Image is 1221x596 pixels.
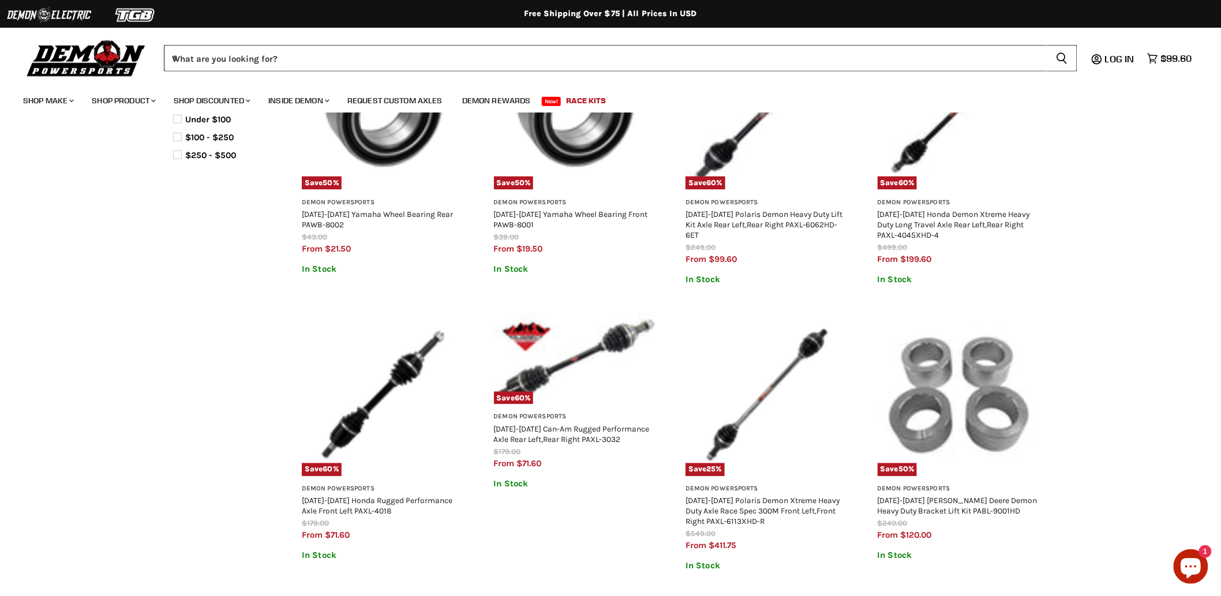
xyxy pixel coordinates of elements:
[494,209,648,229] a: [DATE]-[DATE] Yamaha Wheel Bearing Front PAWB-8001
[14,84,1189,113] ul: Main menu
[686,530,716,538] span: $549.00
[494,233,519,241] span: $39.00
[1170,549,1212,587] inbox-online-store-chat: Shopify online store chat
[149,9,1072,19] div: Free Shipping Over $75 | All Prices In USD
[686,485,849,494] h3: Demon Powersports
[14,89,81,113] a: Shop Make
[302,264,465,274] p: In Stock
[878,530,898,541] span: from
[1161,53,1192,64] span: $99.60
[686,275,849,284] p: In Stock
[878,485,1041,494] h3: Demon Powersports
[302,496,452,516] a: [DATE]-[DATE] Honda Rugged Performance Axle Front Left PAXL-4018
[164,45,1077,72] form: Product
[878,463,917,476] span: Save %
[709,541,736,551] span: $411.75
[515,178,525,187] span: 50
[517,243,543,254] span: $19.50
[494,264,657,274] p: In Stock
[558,89,615,113] a: Race Kits
[878,496,1038,516] a: [DATE]-[DATE] [PERSON_NAME] Deere Demon Heavy Duty Bracket Lift Kit PABL-9001HD
[898,465,908,474] span: 50
[494,392,534,404] span: Save %
[878,313,1041,477] img: 2018-2024 John Deere Demon Heavy Duty Bracket Lift Kit PABL-9001HD
[494,243,515,254] span: from
[878,243,908,252] span: $499.00
[494,479,657,489] p: In Stock
[260,89,336,113] a: Inside Demon
[165,89,257,113] a: Shop Discounted
[185,114,231,125] span: Under $100
[878,313,1041,477] a: 2018-2024 John Deere Demon Heavy Duty Bracket Lift Kit PABL-9001HDSave50%
[878,254,898,264] span: from
[878,551,1041,561] p: In Stock
[494,313,657,404] img: 2016-2020 Can-Am Rugged Performance Axle Rear Left,Rear Right PAXL-3032
[515,393,525,402] span: 60
[686,561,849,571] p: In Stock
[302,463,342,476] span: Save %
[494,313,657,404] a: 2016-2020 Can-Am Rugged Performance Axle Rear Left,Rear Right PAXL-3032Save60%
[1105,53,1134,65] span: Log in
[302,209,453,229] a: [DATE]-[DATE] Yamaha Wheel Bearing Rear PAWB-8002
[878,519,908,528] span: $240.00
[1100,54,1141,64] a: Log in
[494,413,657,422] h3: Demon Powersports
[302,177,342,189] span: Save %
[878,275,1041,284] p: In Stock
[517,459,542,469] span: $71.60
[302,313,465,477] img: 2014-2018 Honda Rugged Performance Axle Front Left PAXL-4018
[901,254,932,264] span: $199.60
[898,178,908,187] span: 60
[1141,50,1198,67] a: $99.60
[686,496,840,526] a: [DATE]-[DATE] Polaris Demon Xtreme Heavy Duty Axle Race Spec 300M Front Left,Front Right PAXL-611...
[686,463,725,476] span: Save %
[707,178,717,187] span: 60
[686,209,842,239] a: [DATE]-[DATE] Polaris Demon Heavy Duty Lift Kit Axle Rear Left,Rear Right PAXL-6062HD-6ET
[185,132,234,143] span: $100 - $250
[494,177,534,189] span: Save %
[302,551,465,561] p: In Stock
[707,465,716,474] span: 25
[185,150,236,160] span: $250 - $500
[302,485,465,494] h3: Demon Powersports
[686,177,725,189] span: Save %
[709,254,737,264] span: $99.60
[494,198,657,207] h3: Demon Powersports
[302,198,465,207] h3: Demon Powersports
[23,38,149,78] img: Demon Powersports
[686,198,849,207] h3: Demon Powersports
[302,233,327,241] span: $43.00
[686,254,706,264] span: from
[878,198,1041,207] h3: Demon Powersports
[686,313,849,477] img: 2022-2024 Polaris Demon Xtreme Heavy Duty Axle Race Spec 300M Front Left,Front Right PAXL-6113XHD-R
[1047,45,1077,72] button: Search
[302,243,323,254] span: from
[494,448,521,456] span: $179.00
[454,89,540,113] a: Demon Rewards
[686,541,706,551] span: from
[83,89,163,113] a: Shop Product
[686,313,849,477] a: 2022-2024 Polaris Demon Xtreme Heavy Duty Axle Race Spec 300M Front Left,Front Right PAXL-6113XHD...
[878,177,917,189] span: Save %
[686,243,716,252] span: $249.00
[878,209,1030,239] a: [DATE]-[DATE] Honda Demon Xtreme Heavy Duty Long Travel Axle Rear Left,Rear Right PAXL-4045XHD-4
[323,178,333,187] span: 50
[325,530,350,541] span: $71.60
[494,425,650,444] a: [DATE]-[DATE] Can-Am Rugged Performance Axle Rear Left,Rear Right PAXL-3032
[323,465,333,474] span: 60
[302,313,465,477] a: 2014-2018 Honda Rugged Performance Axle Front Left PAXL-4018Save60%
[302,519,329,528] span: $179.00
[92,4,179,26] img: TGB Logo 2
[164,45,1047,72] input: When autocomplete results are available use up and down arrows to review and enter to select
[6,4,92,26] img: Demon Electric Logo 2
[302,530,323,541] span: from
[542,97,561,106] span: New!
[494,459,515,469] span: from
[339,89,451,113] a: Request Custom Axles
[325,243,351,254] span: $21.50
[901,530,932,541] span: $120.00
